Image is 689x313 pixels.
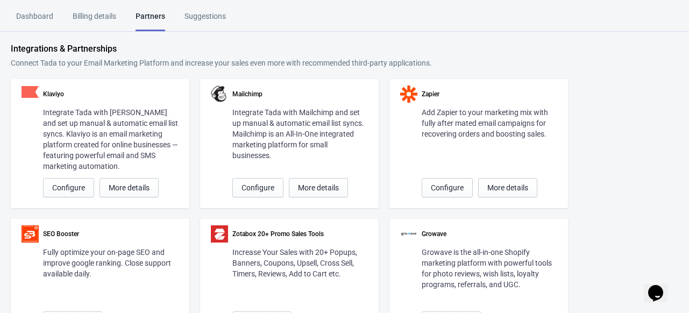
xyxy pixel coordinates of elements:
[232,107,368,161] div: Integrate Tada with Mailchimp and set up manual & automatic email list syncs. Mailchimp is an All...
[16,11,53,30] div: Dashboard
[422,107,557,139] div: Add Zapier to your marketing mix with fully after mated email campaigns for recovering orders and...
[211,86,228,102] img: mailchimp.png
[43,178,94,197] button: Configure
[289,178,348,197] button: More details
[422,178,473,197] button: Configure
[431,183,464,192] span: Configure
[52,183,85,192] span: Configure
[400,86,417,103] img: zapier.svg
[11,58,678,68] div: Connect Tada to your Email Marketing Platform and increase your sales even more with recommended ...
[43,247,179,279] div: Fully optimize your on-page SEO and improve google ranking. Close support available daily.
[109,183,150,192] span: More details
[211,225,228,243] img: partner-zotabox-logo.png
[136,11,165,31] div: Partners
[43,230,179,238] div: SEO Booster
[232,230,368,238] div: Zotabox 20+ Promo Sales Tools
[487,183,528,192] span: More details
[400,225,417,243] img: partner-growave-logo.png
[232,247,368,279] div: Increase Your Sales with 20+ Popups, Banners, Coupons, Upsell, Cross Sell, Timers, Reviews, Add t...
[478,178,537,197] button: More details
[43,107,179,172] div: Integrate Tada with [PERSON_NAME] and set up manual & automatic email list syncs. Klaviyo is an e...
[100,178,159,197] button: More details
[644,270,678,302] iframe: chat widget
[298,183,339,192] span: More details
[73,11,116,30] div: Billing details
[422,247,557,290] div: Growave is the all-in-one Shopify marketing platform with powerful tools for photo reviews, wish ...
[43,90,179,98] div: Klaviyo
[232,90,368,98] div: Mailchimp
[422,230,557,238] div: Growave
[232,178,283,197] button: Configure
[11,42,678,55] div: Integrations & Partnerships
[22,225,39,243] img: partner-seobooster-logo.png
[22,86,39,98] img: klaviyo.png
[184,11,226,30] div: Suggestions
[422,90,557,98] div: Zapier
[241,183,274,192] span: Configure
